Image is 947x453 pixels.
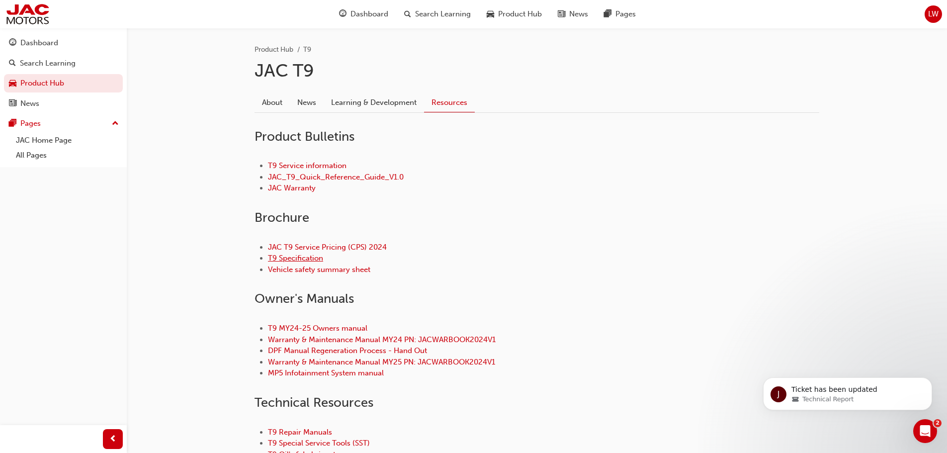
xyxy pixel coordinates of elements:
a: T9 Repair Manuals [268,428,332,437]
a: car-iconProduct Hub [479,4,550,24]
a: Warranty & Maintenance Manual MY25 PN: JACWARBOOK2024V1 [268,358,495,366]
div: News [20,98,39,109]
span: Pages [615,8,636,20]
a: JAC_T9_Quick_Reference_Guide_V1.0 [268,173,404,181]
img: jac-portal [5,3,50,25]
a: JAC Warranty [268,183,316,192]
span: search-icon [404,8,411,20]
span: news-icon [9,99,16,108]
span: 2 [934,419,942,427]
span: News [569,8,588,20]
a: T9 MY24-25 Owners manual [268,324,367,333]
iframe: Intercom notifications message [748,357,947,426]
h2: Owner ' s Manuals [255,291,819,307]
a: MP5 Infotainment System manual [268,368,384,377]
div: Search Learning [20,58,76,69]
a: news-iconNews [550,4,596,24]
a: Warranty & Maintenance Manual MY24 PN: JACWARBOOK2024V1 [268,335,496,344]
button: LW [925,5,942,23]
a: News [4,94,123,113]
span: search-icon [9,59,16,68]
span: LW [928,8,939,20]
span: pages-icon [9,119,16,128]
a: T9 Service information [268,161,346,170]
a: Vehicle safety summary sheet [268,265,370,274]
span: Product Hub [498,8,542,20]
a: Product Hub [4,74,123,92]
a: About [255,93,290,112]
h2: Brochure [255,210,819,226]
a: News [290,93,324,112]
span: car-icon [9,79,16,88]
span: news-icon [558,8,565,20]
span: Search Learning [415,8,471,20]
a: Product Hub [255,45,293,54]
span: car-icon [487,8,494,20]
span: pages-icon [604,8,611,20]
a: Search Learning [4,54,123,73]
h1: JAC T9 [255,60,819,82]
a: Resources [424,93,475,112]
a: DPF Manual Regeneration Process - Hand Out [268,346,427,355]
a: Dashboard [4,34,123,52]
iframe: Intercom live chat [913,419,937,443]
button: Pages [4,114,123,133]
button: DashboardSearch LearningProduct HubNews [4,32,123,114]
a: JAC Home Page [12,133,123,148]
div: Pages [20,118,41,129]
span: up-icon [112,117,119,130]
span: Dashboard [350,8,388,20]
span: guage-icon [9,39,16,48]
a: guage-iconDashboard [331,4,396,24]
a: Learning & Development [324,93,424,112]
a: JAC T9 Service Pricing (CPS) 2024 [268,243,387,252]
span: guage-icon [339,8,346,20]
li: T9 [303,44,311,56]
div: Dashboard [20,37,58,49]
a: search-iconSearch Learning [396,4,479,24]
a: pages-iconPages [596,4,644,24]
a: T9 Special Service Tools (SST) [268,439,370,448]
a: T9 Specification [268,254,323,263]
a: All Pages [12,148,123,163]
span: prev-icon [109,433,117,446]
h2: Technical Resources [255,395,819,411]
h2: Product Bulletins [255,129,819,145]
